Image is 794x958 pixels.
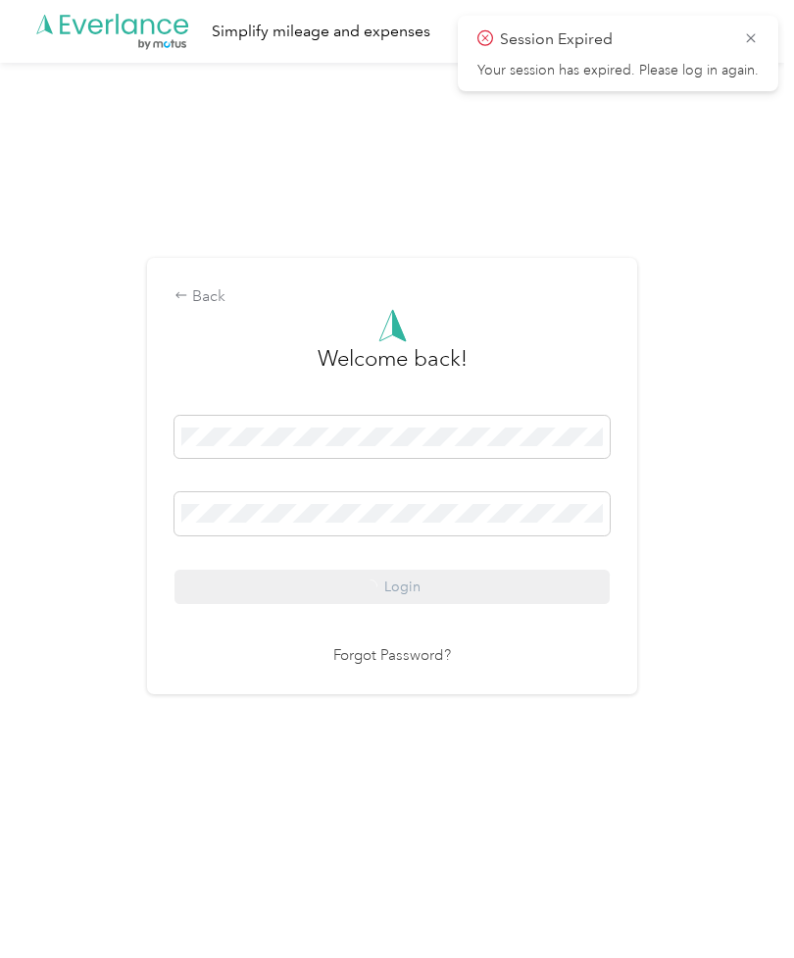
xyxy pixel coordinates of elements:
[318,342,468,395] h3: greeting
[477,62,759,79] p: Your session has expired. Please log in again.
[174,285,610,309] div: Back
[684,848,794,958] iframe: Everlance-gr Chat Button Frame
[212,20,430,44] div: Simplify mileage and expenses
[333,645,451,668] a: Forgot Password?
[500,27,729,52] p: Session Expired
